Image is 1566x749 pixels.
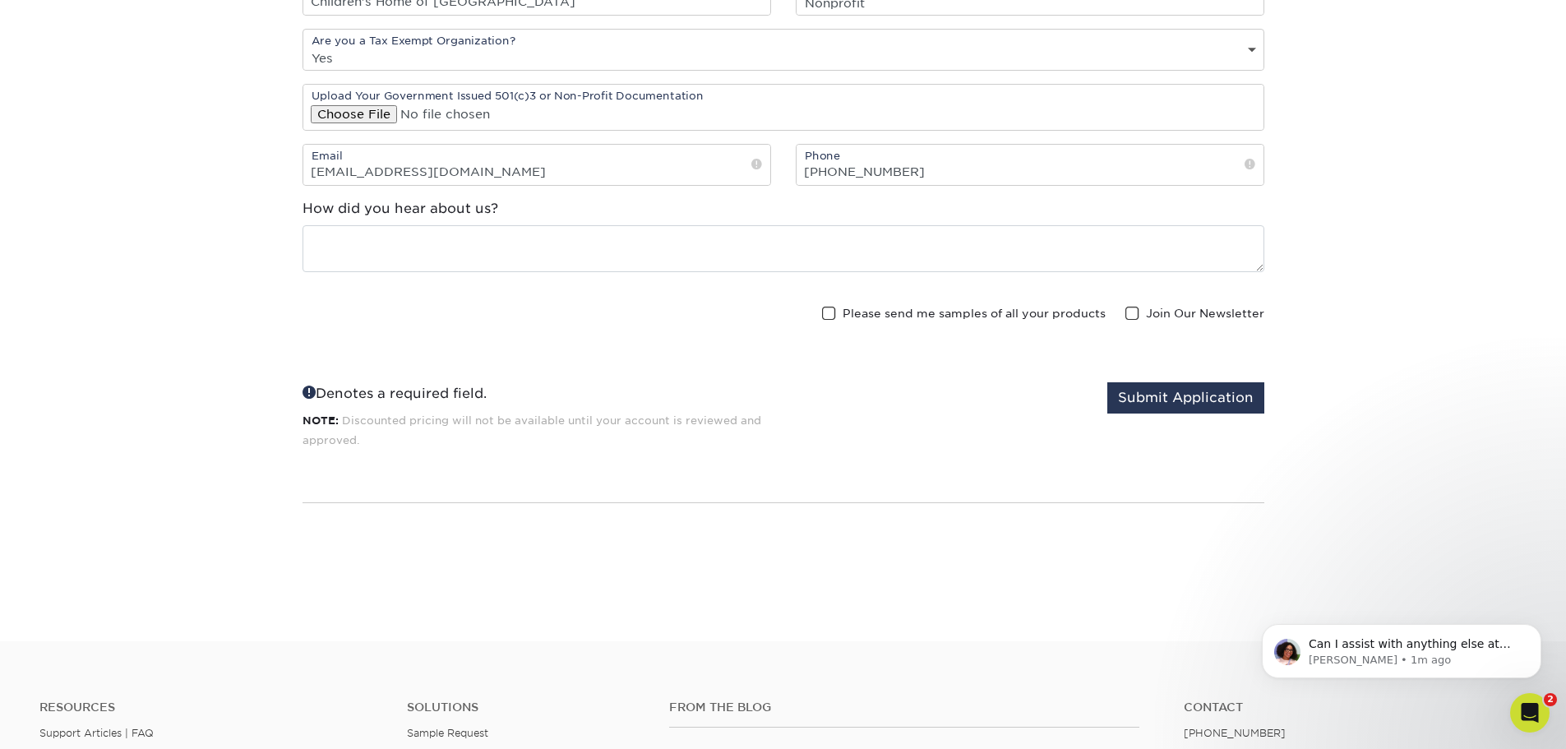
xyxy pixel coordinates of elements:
strong: NOTE: [303,414,339,427]
div: Denotes a required field. [303,382,771,404]
button: Submit Application [1107,382,1264,414]
a: Contact [1184,700,1527,714]
label: Please send me samples of all your products [822,305,1106,321]
iframe: Intercom live chat [1510,693,1550,733]
span: 2 [1544,693,1557,706]
iframe: reCAPTCHA [303,305,552,369]
span: Discounted pricing will not be available until your account is reviewed and approved. [303,414,761,446]
h4: From the Blog [669,700,1139,714]
iframe: Intercom notifications message [1237,589,1566,705]
a: Sample Request [407,727,488,739]
a: [PHONE_NUMBER] [1184,727,1286,739]
h4: Solutions [407,700,644,714]
label: How did you hear about us? [303,199,498,219]
label: Join Our Newsletter [1125,305,1264,321]
h4: Resources [39,700,382,714]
